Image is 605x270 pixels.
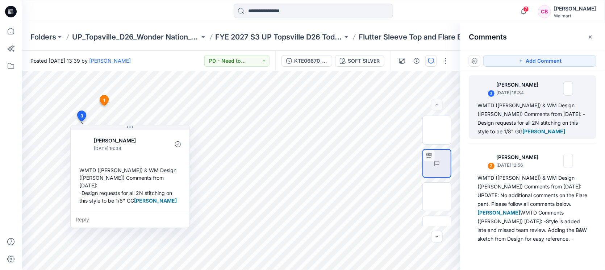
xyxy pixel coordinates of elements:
div: KTE06670_ADM_Flutter Sleeve Top and Flare Bottoms Set [294,57,327,65]
button: SOFT SILVER [335,55,384,67]
a: [PERSON_NAME] [89,58,131,64]
div: 2 [488,162,495,170]
div: WMTD ([PERSON_NAME]) & WM Design ([PERSON_NAME]) Comments from [DATE]: -Design requests for all 2... [477,101,588,136]
img: Kristin Veit [76,137,91,151]
div: 3 [488,90,495,97]
p: [DATE] 16:34 [496,89,543,96]
span: Posted [DATE] 13:39 by [30,57,131,65]
div: Reply [71,212,189,228]
button: Details [411,55,422,67]
p: [DATE] 12:56 [496,162,543,169]
p: [PERSON_NAME] [94,136,153,145]
h2: Comments [469,33,507,41]
button: Add Comment [483,55,596,67]
div: Walmart [554,13,596,18]
button: KTE06670_ADM_Flutter Sleeve Top and Flare Bottoms Set [281,55,332,67]
a: Folders [30,32,56,42]
a: UP_Topsville_D26_Wonder Nation_Toddler Girl [72,32,200,42]
span: [PERSON_NAME] [477,209,520,216]
span: 3 [80,113,83,119]
span: [PERSON_NAME] [522,128,565,134]
div: [PERSON_NAME] [554,4,596,13]
span: 7 [523,6,529,12]
p: Flutter Sleeve Top and Flare Bottoms Set [359,32,486,42]
div: WMTD ([PERSON_NAME]) & WM Design ([PERSON_NAME]) Comments from [DATE]: -Design requests for all 2... [76,163,184,207]
p: [DATE] 16:34 [94,145,153,152]
span: 1 [103,97,105,104]
div: SOFT SILVER [348,57,380,65]
div: CB [538,5,551,18]
img: Kristin Veit [479,154,493,168]
p: [PERSON_NAME] [496,80,543,89]
span: [PERSON_NAME] [134,198,177,204]
p: [PERSON_NAME] [496,153,543,162]
img: Kristin Veit [479,81,493,96]
a: FYE 2027 S3 UP Topsville D26 Toddler Girl Wonder Nation [216,32,343,42]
